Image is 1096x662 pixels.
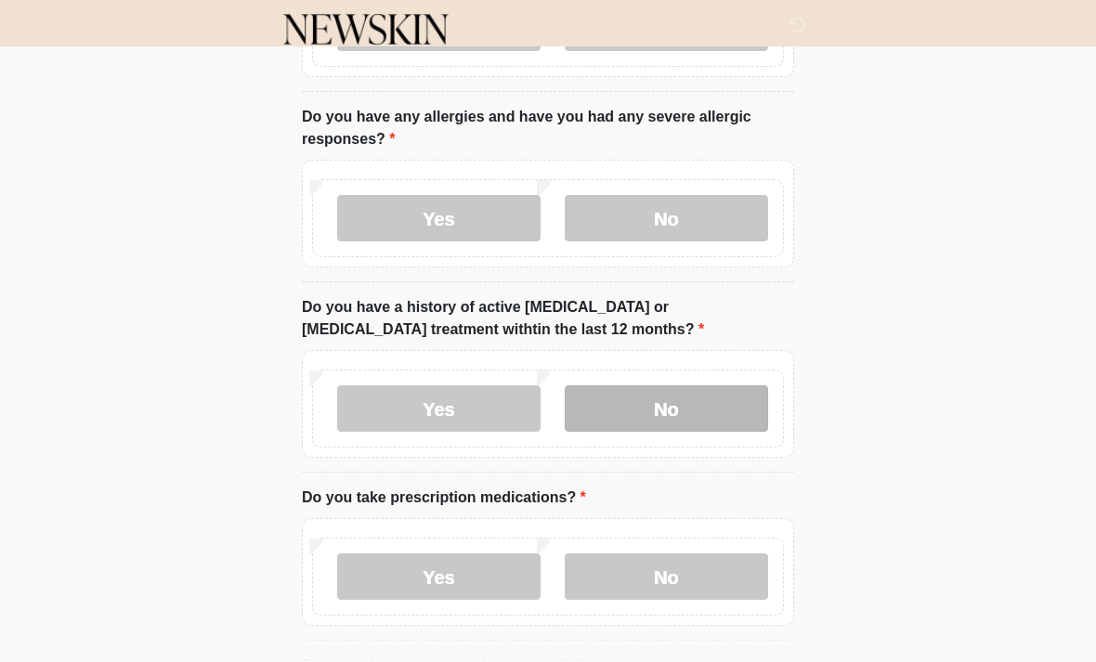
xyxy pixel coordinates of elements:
[565,553,768,600] label: No
[565,195,768,241] label: No
[337,195,541,241] label: Yes
[565,385,768,432] label: No
[302,106,794,150] label: Do you have any allergies and have you had any severe allergic responses?
[337,385,541,432] label: Yes
[283,14,449,45] img: Newskin Logo
[337,553,541,600] label: Yes
[302,296,794,341] label: Do you have a history of active [MEDICAL_DATA] or [MEDICAL_DATA] treatment withtin the last 12 mo...
[302,487,586,509] label: Do you take prescription medications?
